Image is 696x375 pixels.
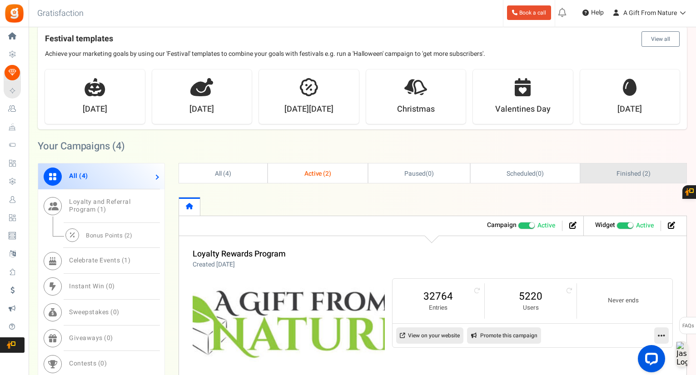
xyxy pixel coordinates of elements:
span: Sweepstakes ( ) [69,307,119,317]
span: Scheduled [507,169,536,178]
small: Users [494,304,567,312]
span: 0 [428,169,432,178]
span: Bonus Points ( ) [86,231,132,240]
span: Loyalty and Referral Program ( ) [69,197,130,214]
small: Entries [402,304,475,312]
a: View on your website [396,327,463,344]
span: 0 [100,359,104,368]
span: All ( ) [215,169,231,178]
span: 4 [116,139,121,153]
span: 0 [113,307,117,317]
a: Promote this campaign [467,327,541,344]
strong: [DATE] [189,104,214,115]
span: Help [589,8,604,17]
span: All ( ) [69,171,88,181]
a: 32764 [402,289,475,304]
span: Active [537,221,555,230]
span: 4 [82,171,86,181]
span: Active [636,221,654,230]
strong: Valentines Day [495,104,551,115]
li: Widget activated [588,221,661,231]
span: 0 [109,281,113,291]
h4: Festival templates [45,31,680,47]
h3: Gratisfaction [27,5,94,23]
span: 1 [100,205,104,214]
a: Help [579,5,607,20]
strong: [DATE] [83,104,107,115]
span: A Gift From Nature [623,8,677,18]
strong: [DATE][DATE] [284,104,333,115]
p: Created [DATE] [193,260,286,269]
span: ( ) [404,169,434,178]
small: Never ends [586,296,660,305]
span: Active ( ) [304,169,332,178]
strong: Campaign [487,220,517,230]
button: View all [641,31,680,47]
span: Finished ( ) [616,169,650,178]
strong: Christmas [397,104,435,115]
span: 0 [107,333,111,343]
span: FAQs [682,317,694,335]
img: Gratisfaction [4,3,25,24]
a: 5220 [494,289,567,304]
span: 4 [225,169,229,178]
span: Giveaways ( ) [69,333,113,343]
span: Celebrate Events ( ) [69,256,130,265]
span: 2 [325,169,329,178]
span: 2 [645,169,648,178]
strong: [DATE] [617,104,642,115]
span: Paused [404,169,426,178]
span: Instant Win ( ) [69,281,115,291]
p: Achieve your marketing goals by using our 'Festival' templates to combine your goals with festiva... [45,49,680,59]
a: Book a call [507,5,551,20]
a: Loyalty Rewards Program [193,248,286,260]
span: 2 [126,231,130,240]
h2: Your Campaigns ( ) [38,142,125,151]
span: Contests ( ) [69,359,107,368]
span: 1 [124,256,128,265]
span: 0 [538,169,542,178]
span: ( ) [507,169,543,178]
strong: Widget [595,220,615,230]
